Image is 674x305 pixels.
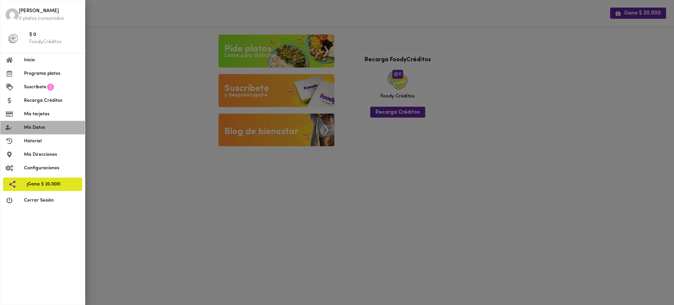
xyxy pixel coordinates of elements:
[24,151,80,158] span: Mis Direcciones
[24,84,46,91] span: Suscríbete
[19,15,80,22] p: 0 platos consumidos
[27,181,77,188] span: ¡Gana $ 20.000!
[24,165,80,172] span: Configuraciones
[636,267,667,298] iframe: Messagebird Livechat Widget
[29,39,80,45] p: FoodyCréditos
[24,97,80,104] span: Recarga Créditos
[24,111,80,118] span: Mis tarjetas
[24,70,80,77] span: Programa platos
[24,124,80,131] span: Mis Datos
[8,34,18,43] img: foody-creditos-black.png
[24,57,80,64] span: Inicio
[24,197,80,204] span: Cerrar Sesión
[24,138,80,145] span: Historial
[29,31,80,39] span: $ 0
[19,8,80,15] span: [PERSON_NAME]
